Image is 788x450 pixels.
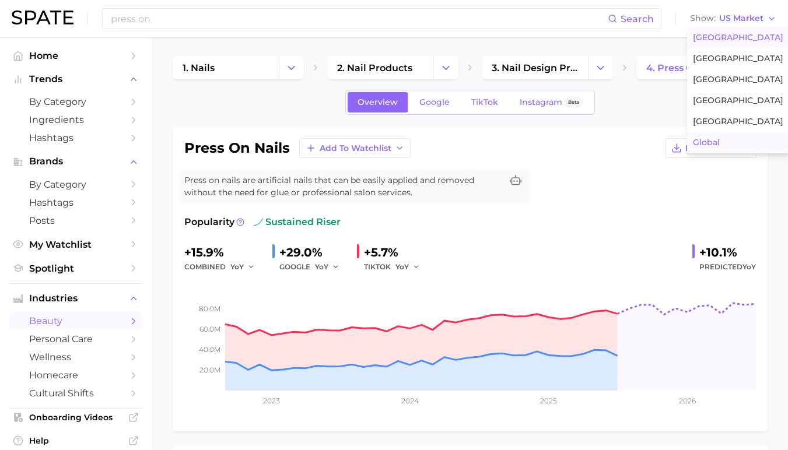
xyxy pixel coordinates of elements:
[9,290,142,307] button: Industries
[299,138,411,158] button: Add to Watchlist
[699,260,756,274] span: Predicted
[9,175,142,194] a: by Category
[29,315,122,326] span: beauty
[358,97,398,107] span: Overview
[9,47,142,65] a: Home
[29,114,122,125] span: Ingredients
[254,217,263,227] img: sustained riser
[9,129,142,147] a: Hashtags
[230,262,244,272] span: YoY
[279,260,348,274] div: GOOGLE
[568,97,579,107] span: Beta
[9,153,142,170] button: Brands
[29,435,122,446] span: Help
[110,9,608,29] input: Search here for a brand, industry, or ingredient
[29,412,122,423] span: Onboarding Videos
[743,262,756,271] span: YoY
[184,141,290,155] h1: press on nails
[693,96,783,106] span: [GEOGRAPHIC_DATA]
[401,396,418,405] tspan: 2024
[29,333,122,344] span: personal care
[9,259,142,277] a: Spotlight
[29,370,122,381] span: homecare
[9,312,142,330] a: beauty
[348,92,408,112] a: Overview
[364,260,428,274] div: TIKTOK
[520,97,562,107] span: Instagram
[693,54,783,64] span: [GEOGRAPHIC_DATA]
[184,243,263,262] div: +15.9%
[699,243,756,262] div: +10.1%
[510,92,593,112] a: InstagramBeta
[9,212,142,230] a: Posts
[693,75,783,85] span: [GEOGRAPHIC_DATA]
[621,13,654,24] span: Search
[29,293,122,304] span: Industries
[279,56,304,79] button: Change Category
[9,384,142,402] a: cultural shifts
[9,330,142,348] a: personal care
[9,366,142,384] a: homecare
[433,56,458,79] button: Change Category
[184,260,263,274] div: combined
[364,243,428,262] div: +5.7%
[9,432,142,449] a: Help
[395,260,421,274] button: YoY
[29,263,122,274] span: Spotlight
[12,10,73,24] img: SPATE
[230,260,255,274] button: YoY
[687,11,779,26] button: ShowUS Market
[9,93,142,111] a: by Category
[29,74,122,85] span: Trends
[685,143,737,153] span: Export Data
[173,56,279,79] a: 1. nails
[254,215,341,229] span: sustained riser
[29,96,122,107] span: by Category
[29,388,122,399] span: cultural shifts
[693,138,720,147] span: Global
[540,396,557,405] tspan: 2025
[262,396,279,405] tspan: 2023
[184,215,234,229] span: Popularity
[315,262,328,272] span: YoY
[327,56,433,79] a: 2. nail products
[693,33,783,43] span: [GEOGRAPHIC_DATA]
[409,92,460,112] a: Google
[183,62,215,73] span: 1. nails
[315,260,340,274] button: YoY
[9,409,142,426] a: Onboarding Videos
[636,56,743,79] a: 4. press on nails
[492,62,578,73] span: 3. nail design products
[395,262,409,272] span: YoY
[461,92,508,112] a: TikTok
[279,243,348,262] div: +29.0%
[9,348,142,366] a: wellness
[693,117,783,126] span: [GEOGRAPHIC_DATA]
[9,194,142,212] a: Hashtags
[665,138,756,158] button: Export Data
[588,56,613,79] button: Change Category
[29,50,122,61] span: Home
[29,351,122,363] span: wellness
[29,239,122,250] span: My Watchlist
[29,156,122,167] span: Brands
[29,215,122,226] span: Posts
[690,15,716,22] span: Show
[419,97,450,107] span: Google
[29,179,122,190] span: by Category
[471,97,498,107] span: TikTok
[646,62,726,73] span: 4. press on nails
[320,143,391,153] span: Add to Watchlist
[719,15,764,22] span: US Market
[482,56,588,79] a: 3. nail design products
[678,396,695,405] tspan: 2026
[9,111,142,129] a: Ingredients
[9,71,142,88] button: Trends
[337,62,412,73] span: 2. nail products
[184,174,502,199] span: Press on nails are artificial nails that can be easily applied and removed without the need for g...
[29,132,122,143] span: Hashtags
[9,235,142,254] a: My Watchlist
[29,197,122,208] span: Hashtags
